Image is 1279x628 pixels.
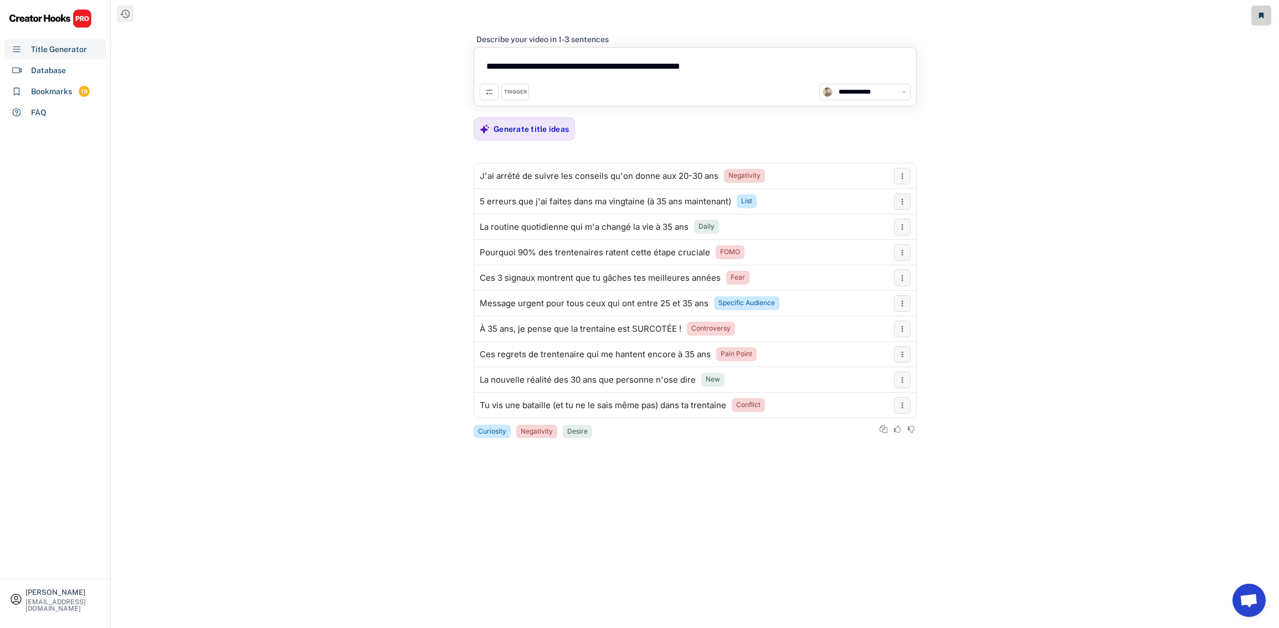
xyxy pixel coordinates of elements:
[731,273,745,282] div: Fear
[31,107,47,119] div: FAQ
[718,298,775,308] div: Specific Audience
[823,87,833,97] img: channels4_profile.jpg
[31,65,66,76] div: Database
[480,299,708,308] div: Message urgent pour tous ceux qui ont entre 25 et 35 ans
[720,248,740,257] div: FOMO
[25,589,101,596] div: [PERSON_NAME]
[25,599,101,612] div: [EMAIL_ADDRESS][DOMAIN_NAME]
[480,350,711,359] div: Ces regrets de trentenaire qui me hantent encore à 35 ans
[476,34,609,44] div: Describe your video in 1-3 sentences
[567,427,588,436] div: Desire
[706,375,720,384] div: New
[480,401,726,410] div: Tu vis une bataille (et tu ne le sais même pas) dans ta trentaine
[494,124,569,134] div: Generate title ideas
[9,9,92,28] img: CHPRO%20Logo.svg
[480,197,731,206] div: 5 erreurs que j'ai faites dans ma vingtaine (à 35 ans maintenant)
[521,427,553,436] div: Negativity
[1232,584,1266,617] a: Ouvrir le chat
[480,325,681,333] div: À 35 ans, je pense que la trentaine est SURCOTÉE !
[31,86,72,97] div: Bookmarks
[480,248,710,257] div: Pourquoi 90% des trentenaires ratent cette étape cruciale
[698,222,715,231] div: Daily
[480,274,721,282] div: Ces 3 signaux montrent que tu gâches tes meilleures années
[478,427,506,436] div: Curiosity
[728,171,761,181] div: Negativity
[480,223,689,231] div: La routine quotidienne qui m'a changé la vie à 35 ans
[480,375,696,384] div: La nouvelle réalité des 30 ans que personne n'ose dire
[504,89,527,96] div: TRIGGER
[691,324,731,333] div: Controversy
[79,87,90,96] div: 19
[721,349,752,359] div: Pain Point
[480,172,718,181] div: J'ai arrêté de suivre les conseils qu'on donne aux 20-30 ans
[736,400,761,410] div: Conflict
[741,197,752,206] div: List
[31,44,87,55] div: Title Generator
